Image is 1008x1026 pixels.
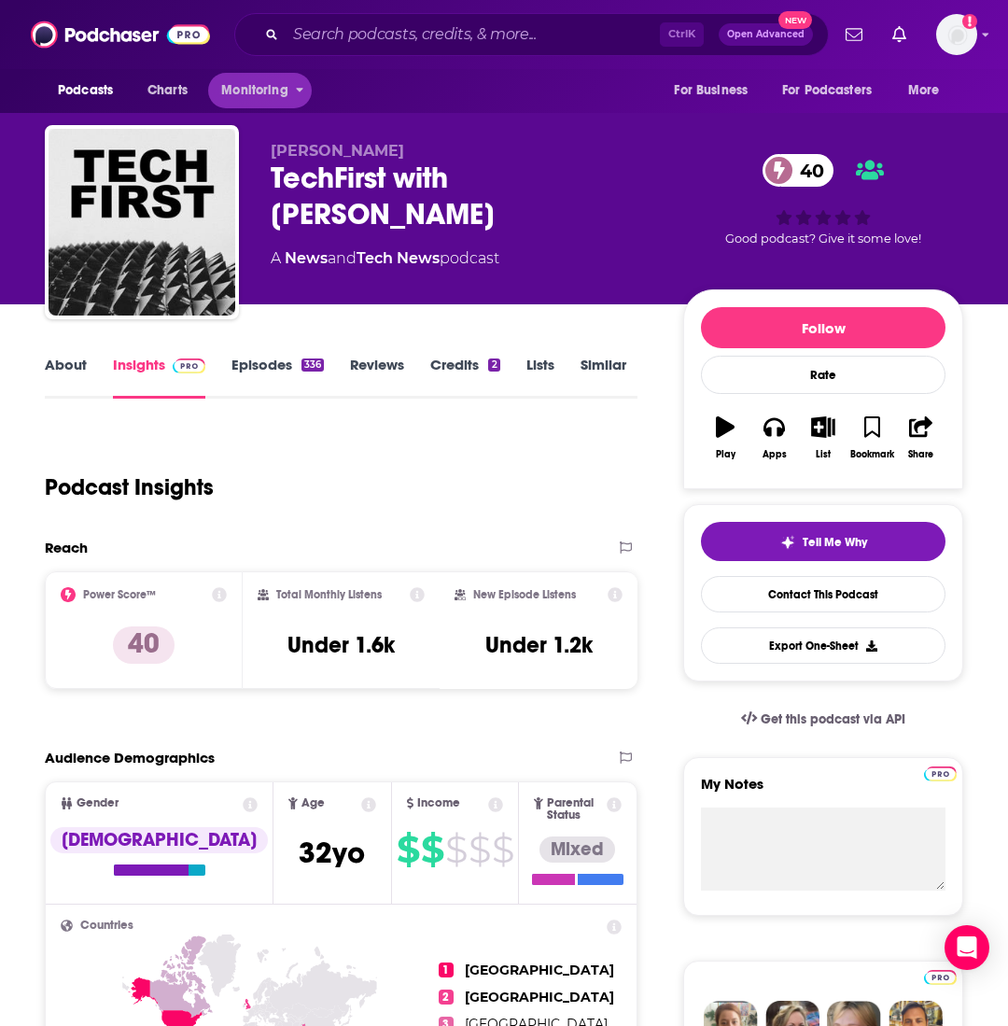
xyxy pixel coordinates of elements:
[895,73,963,108] button: open menu
[781,154,833,187] span: 40
[727,30,805,39] span: Open Advanced
[357,249,440,267] a: Tech News
[803,535,867,550] span: Tell Me Why
[421,835,443,864] span: $
[749,404,798,471] button: Apps
[473,588,576,601] h2: New Episode Listens
[45,749,215,766] h2: Audience Demographics
[908,77,940,104] span: More
[271,247,499,270] div: A podcast
[397,835,419,864] span: $
[488,358,499,372] div: 2
[208,73,312,108] button: open menu
[719,23,813,46] button: Open AdvancedNew
[701,775,945,808] label: My Notes
[674,77,748,104] span: For Business
[45,73,137,108] button: open menu
[660,22,704,47] span: Ctrl K
[31,17,210,52] img: Podchaser - Follow, Share and Rate Podcasts
[492,835,513,864] span: $
[301,797,325,809] span: Age
[173,358,205,373] img: Podchaser Pro
[780,535,795,550] img: tell me why sparkle
[445,835,467,864] span: $
[726,696,920,742] a: Get this podcast via API
[701,404,749,471] button: Play
[231,356,324,399] a: Episodes336
[469,835,490,864] span: $
[276,588,382,601] h2: Total Monthly Listens
[885,19,914,50] a: Show notifications dropdown
[701,627,945,664] button: Export One-Sheet
[83,588,156,601] h2: Power Score™
[350,356,404,399] a: Reviews
[782,77,872,104] span: For Podcasters
[850,449,894,460] div: Bookmark
[45,356,87,399] a: About
[135,73,199,108] a: Charts
[936,14,977,55] span: Logged in as Marketing09
[271,142,404,160] span: [PERSON_NAME]
[286,20,660,49] input: Search podcasts, credits, & more...
[770,73,899,108] button: open menu
[924,967,957,985] a: Pro website
[49,129,235,316] img: TechFirst with John Koetsier
[962,14,977,29] svg: Add a profile image
[778,11,812,29] span: New
[661,73,771,108] button: open menu
[77,797,119,809] span: Gender
[539,836,615,863] div: Mixed
[299,835,365,871] span: 32 yo
[113,626,175,664] p: 40
[526,356,554,399] a: Lists
[924,764,957,781] a: Pro website
[838,19,870,50] a: Show notifications dropdown
[221,77,287,104] span: Monitoring
[908,449,933,460] div: Share
[936,14,977,55] button: Show profile menu
[328,249,357,267] span: and
[113,356,205,399] a: InsightsPodchaser Pro
[701,576,945,612] a: Contact This Podcast
[581,356,626,399] a: Similar
[45,539,88,556] h2: Reach
[547,797,604,822] span: Parental Status
[147,77,188,104] span: Charts
[465,962,614,978] span: [GEOGRAPHIC_DATA]
[725,232,921,246] span: Good podcast? Give it some love!
[439,963,454,977] span: 1
[897,404,945,471] button: Share
[301,358,324,372] div: 336
[58,77,113,104] span: Podcasts
[945,925,989,970] div: Open Intercom Messenger
[816,449,831,460] div: List
[285,249,328,267] a: News
[485,631,593,659] h3: Under 1.2k
[287,631,395,659] h3: Under 1.6k
[799,404,847,471] button: List
[761,711,905,727] span: Get this podcast via API
[936,14,977,55] img: User Profile
[924,766,957,781] img: Podchaser Pro
[716,449,735,460] div: Play
[417,797,460,809] span: Income
[763,154,833,187] a: 40
[234,13,829,56] div: Search podcasts, credits, & more...
[763,449,787,460] div: Apps
[683,142,963,258] div: 40Good podcast? Give it some love!
[701,356,945,394] div: Rate
[439,990,454,1005] span: 2
[465,989,614,1005] span: [GEOGRAPHIC_DATA]
[847,404,896,471] button: Bookmark
[701,522,945,561] button: tell me why sparkleTell Me Why
[430,356,499,399] a: Credits2
[45,473,214,501] h1: Podcast Insights
[80,920,133,932] span: Countries
[701,307,945,348] button: Follow
[50,827,268,853] div: [DEMOGRAPHIC_DATA]
[924,970,957,985] img: Podchaser Pro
